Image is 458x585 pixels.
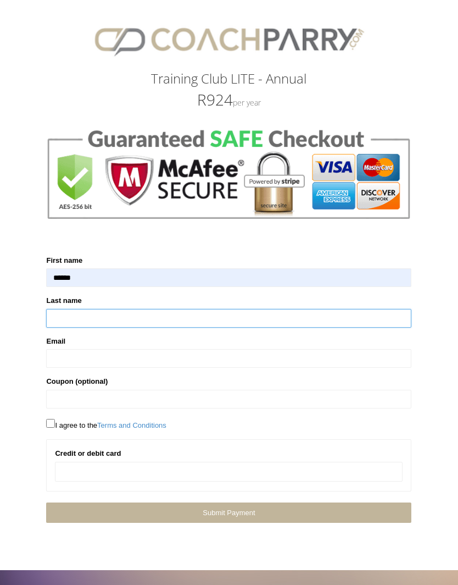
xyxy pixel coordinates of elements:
iframe: Secure card payment input frame [62,467,395,476]
label: Credit or debit card [55,448,121,459]
label: First name [46,255,82,266]
span: Submit Payment [203,509,255,517]
img: CPlogo.png [79,19,379,60]
label: Last name [46,295,81,306]
label: Email [46,336,65,347]
span: I agree to the [46,421,166,429]
label: Coupon (optional) [46,376,108,387]
h3: Training Club LITE - Annual [46,71,411,86]
small: Per Year [233,97,261,108]
span: R924 [197,89,261,110]
a: Submit Payment [46,503,411,523]
a: Terms and Conditions [97,421,166,429]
